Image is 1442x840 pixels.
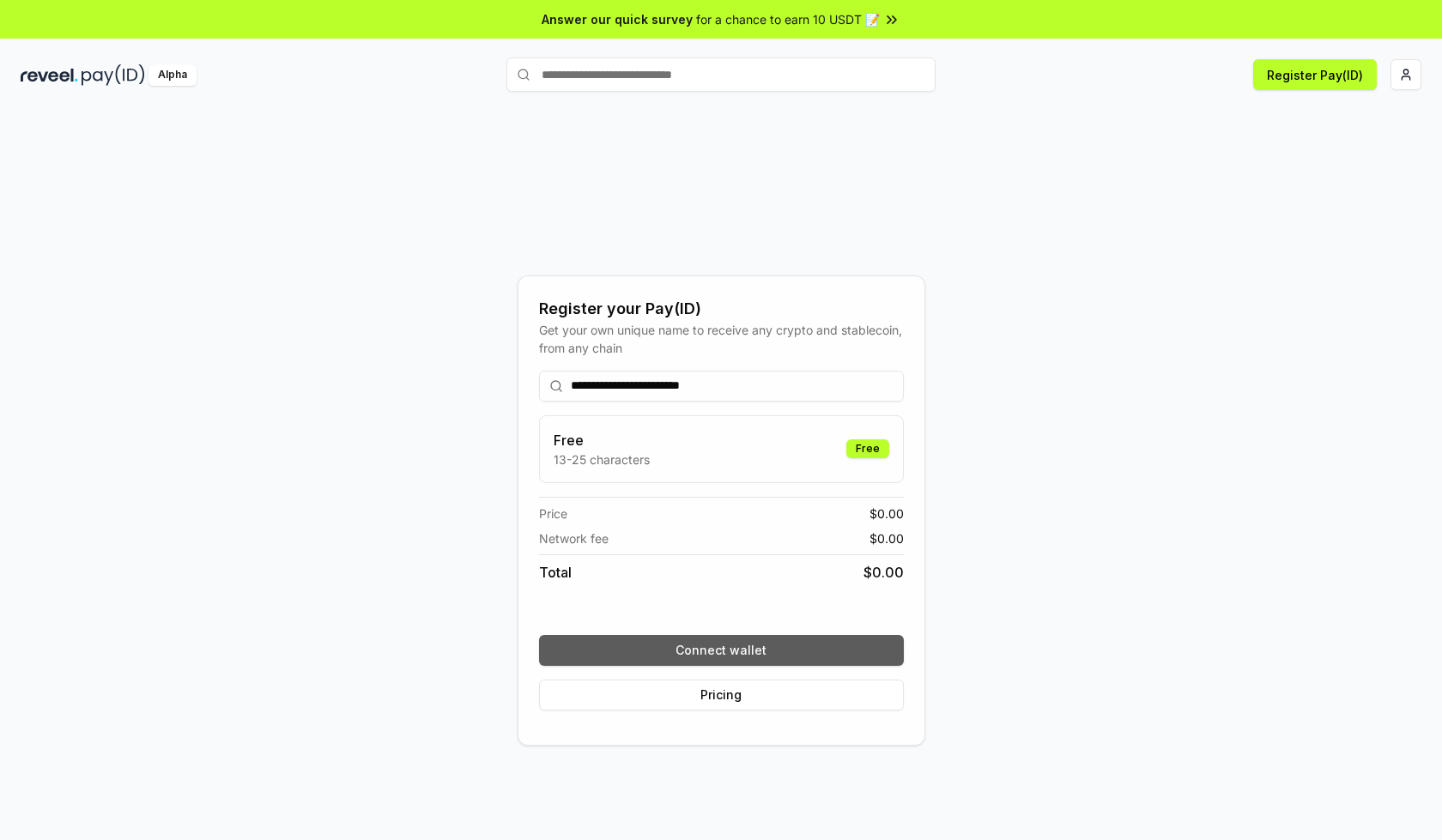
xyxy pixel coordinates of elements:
div: Get your own unique name to receive any crypto and stablecoin, from any chain [539,321,904,357]
span: Network fee [539,529,609,547]
span: $ 0.00 [869,529,904,547]
span: for a chance to earn 10 USDT 📝 [696,10,880,28]
button: Connect wallet [539,635,904,666]
button: Pricing [539,680,904,710]
span: Price [539,505,567,523]
span: $ 0.00 [869,505,904,523]
button: Register Pay(ID) [1253,59,1377,90]
span: Total [539,562,572,583]
span: $ 0.00 [863,562,904,583]
div: Register your Pay(ID) [539,297,904,321]
h3: Free [554,430,650,450]
span: Answer our quick survey [542,10,693,28]
img: pay_id [82,64,145,86]
p: 13-25 characters [554,450,650,468]
img: reveel_dark [21,64,78,86]
div: Alpha [148,64,197,86]
div: Free [846,439,889,458]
